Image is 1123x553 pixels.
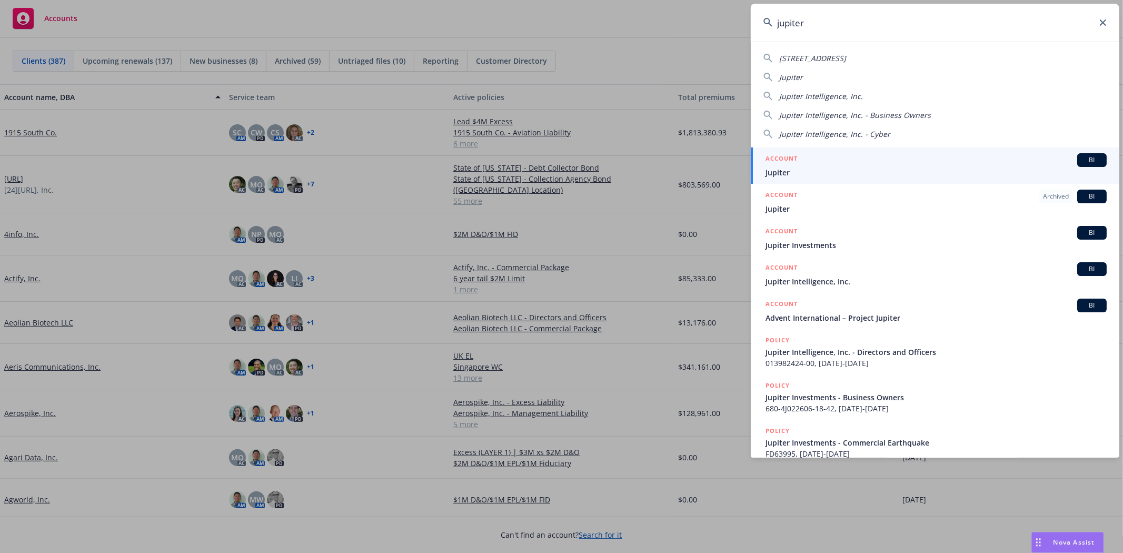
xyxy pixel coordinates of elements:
[766,203,1107,214] span: Jupiter
[766,347,1107,358] span: Jupiter Intelligence, Inc. - Directors and Officers
[766,312,1107,323] span: Advent International – Project Jupiter
[766,226,798,239] h5: ACCOUNT
[1054,538,1095,547] span: Nova Assist
[1043,192,1069,201] span: Archived
[766,358,1107,369] span: 013982424-00, [DATE]-[DATE]
[1081,192,1102,201] span: BI
[1031,532,1104,553] button: Nova Assist
[751,293,1119,329] a: ACCOUNTBIAdvent International – Project Jupiter
[766,437,1107,448] span: Jupiter Investments - Commercial Earthquake
[751,420,1119,465] a: POLICYJupiter Investments - Commercial EarthquakeFD63995, [DATE]-[DATE]
[751,4,1119,42] input: Search...
[766,153,798,166] h5: ACCOUNT
[766,426,790,436] h5: POLICY
[766,299,798,311] h5: ACCOUNT
[1081,155,1102,165] span: BI
[751,256,1119,293] a: ACCOUNTBIJupiter Intelligence, Inc.
[1081,301,1102,310] span: BI
[766,335,790,345] h5: POLICY
[751,147,1119,184] a: ACCOUNTBIJupiter
[779,72,803,82] span: Jupiter
[1081,264,1102,274] span: BI
[766,276,1107,287] span: Jupiter Intelligence, Inc.
[779,129,890,139] span: Jupiter Intelligence, Inc. - Cyber
[751,329,1119,374] a: POLICYJupiter Intelligence, Inc. - Directors and Officers013982424-00, [DATE]-[DATE]
[751,374,1119,420] a: POLICYJupiter Investments - Business Owners680-4J022606-18-42, [DATE]-[DATE]
[779,53,846,63] span: [STREET_ADDRESS]
[751,184,1119,220] a: ACCOUNTArchivedBIJupiter
[766,190,798,202] h5: ACCOUNT
[766,403,1107,414] span: 680-4J022606-18-42, [DATE]-[DATE]
[766,262,798,275] h5: ACCOUNT
[1081,228,1102,238] span: BI
[766,240,1107,251] span: Jupiter Investments
[1032,532,1045,552] div: Drag to move
[766,380,790,391] h5: POLICY
[766,167,1107,178] span: Jupiter
[751,220,1119,256] a: ACCOUNTBIJupiter Investments
[766,392,1107,403] span: Jupiter Investments - Business Owners
[779,110,931,120] span: Jupiter Intelligence, Inc. - Business Owners
[779,91,863,101] span: Jupiter Intelligence, Inc.
[766,448,1107,459] span: FD63995, [DATE]-[DATE]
